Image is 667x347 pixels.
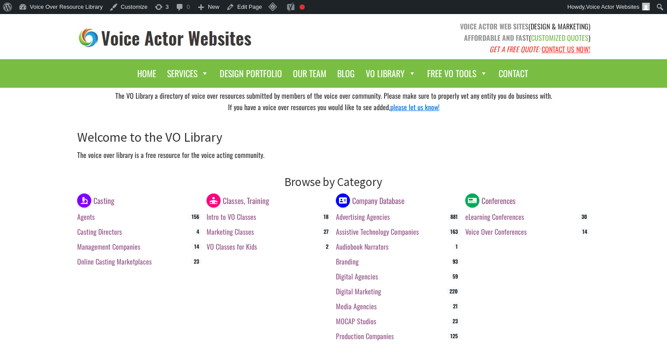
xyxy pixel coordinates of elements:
[447,332,460,340] span: 125
[336,241,389,252] a: Audiobook Narrators
[207,211,256,222] a: Intro to VO Classes
[340,21,590,55] p: (DESIGN & MARKETING) ( )
[449,302,460,310] span: 21
[207,226,254,237] a: Marketing Classes
[336,271,378,282] a: Digital Agencies
[542,44,590,54] a: CONTACT US NOW!
[77,241,140,252] a: Management Companies
[452,243,460,250] span: 1
[447,228,460,236] span: 163
[336,301,377,311] a: Media Agencies
[193,228,202,236] span: 4
[188,213,202,221] span: 156
[77,26,253,50] img: voice_actor_websites_logo
[215,64,286,83] a: Design Portfolio
[336,211,390,222] a: Advertising Agencies
[336,286,381,297] a: Digital Marketing
[464,32,529,43] strong: AFFORDABLE AND FAST
[93,195,114,206] span: Casting
[336,226,419,237] a: Assistive Technology Companies
[336,331,394,341] a: Production Companies
[352,195,404,206] span: Company Database
[449,258,460,265] span: 93
[77,226,122,237] a: Casting Directors
[449,272,460,280] span: 59
[77,256,152,267] a: Online Casting Marketplaces
[289,64,331,83] a: Our Team
[449,317,460,325] span: 23
[578,213,590,221] span: 30
[494,64,532,83] a: Contact
[361,64,421,83] a: VO Library
[336,193,404,205] a: Company Database
[320,228,331,236] span: 27
[77,175,590,189] h2: Browse by Category
[465,193,516,205] a: Conferences
[190,258,202,265] span: 23
[77,193,114,205] a: Casting
[465,211,524,222] a: eLearning Conferences
[460,21,528,32] strong: VOICE ACTOR WEB SITES
[336,256,359,267] a: Branding
[446,287,460,295] span: 220
[423,64,492,83] a: Free VO Tools
[77,149,590,161] p: The voice over library is a free resource for the voice acting community.
[322,243,331,250] span: 2
[77,211,95,222] a: Agents
[465,226,527,237] a: Voice Over Conferences
[333,64,359,83] a: Blog
[320,213,331,221] span: 18
[207,241,257,252] a: VO Classes for Kids
[163,64,213,83] a: Services
[191,243,202,250] span: 14
[390,102,439,112] a: please let us know!
[223,195,269,206] span: Classes, Training
[447,213,460,221] span: 881
[77,129,590,145] h1: Welcome to the VO Library
[300,4,305,10] div: Focus keyphrase not set
[133,64,161,83] a: Home
[489,44,540,54] em: GET A FREE QUOTE:
[531,32,589,43] span: CUSTOMIZED QUOTES
[579,228,590,236] span: 14
[482,195,516,206] span: Conferences
[336,316,376,326] a: MOCAP Studios
[207,193,269,205] a: Classes, Training
[586,4,639,10] span: Voice Actor Websites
